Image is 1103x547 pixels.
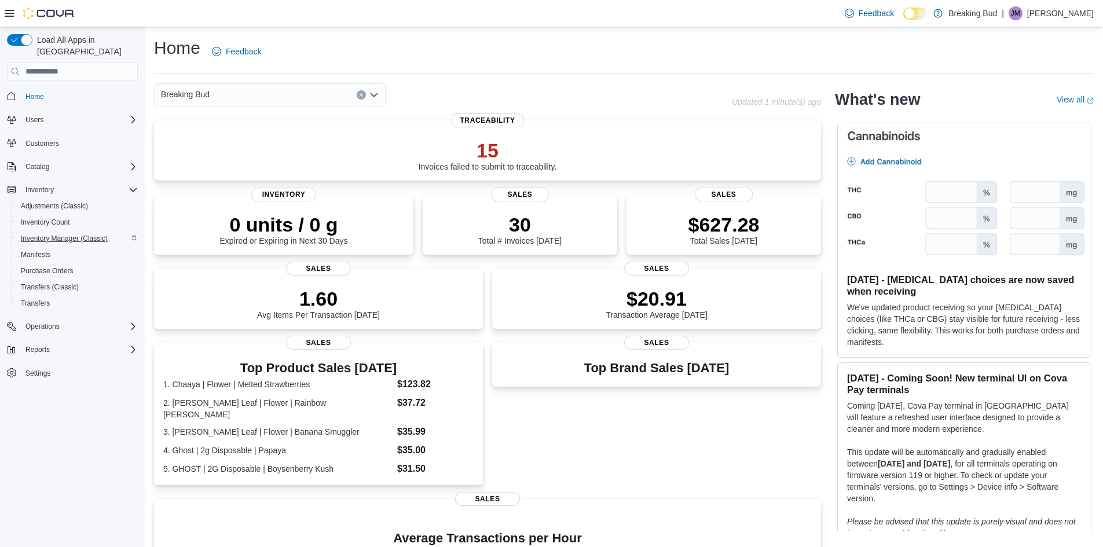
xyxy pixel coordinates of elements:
h1: Home [154,36,200,60]
a: Inventory Count [16,215,75,229]
h3: [DATE] - [MEDICAL_DATA] choices are now saved when receiving [847,274,1082,297]
span: Sales [455,492,520,506]
button: Catalog [2,159,142,175]
button: Catalog [21,160,54,174]
a: Transfers [16,296,54,310]
button: Inventory [21,183,58,197]
button: Reports [2,342,142,358]
input: Dark Mode [903,8,928,20]
button: Users [2,112,142,128]
button: Reports [21,343,54,357]
span: Settings [21,366,138,380]
button: Transfers [12,295,142,311]
nav: Complex example [7,83,138,412]
dd: $35.99 [397,425,474,439]
a: Feedback [840,2,899,25]
dd: $123.82 [397,377,474,391]
a: View allExternal link [1057,95,1094,104]
h3: Top Brand Sales [DATE] [584,361,730,375]
span: Sales [624,336,689,350]
div: Total Sales [DATE] [688,213,760,245]
span: Sales [624,262,689,276]
span: Sales [286,336,351,350]
span: Customers [21,136,138,150]
span: Manifests [21,250,50,259]
button: Inventory [2,182,142,198]
div: Total # Invoices [DATE] [478,213,562,245]
span: Feedback [859,8,894,19]
p: Breaking Bud [948,6,997,20]
div: Avg Items Per Transaction [DATE] [257,287,380,320]
p: 15 [419,139,557,162]
button: Inventory Manager (Classic) [12,230,142,247]
span: JM [1011,6,1020,20]
span: Operations [21,320,138,333]
h2: What's new [835,90,920,109]
span: Load All Apps in [GEOGRAPHIC_DATA] [32,34,138,57]
span: Adjustments (Classic) [16,199,138,213]
span: Inventory [251,188,316,201]
dt: 4. Ghost | 2g Disposable | Papaya [163,445,393,456]
dd: $31.50 [397,462,474,476]
span: Home [25,92,44,101]
p: $20.91 [606,287,708,310]
p: Updated 1 minute(s) ago [732,97,821,107]
a: Purchase Orders [16,264,78,278]
span: Inventory Count [16,215,138,229]
dd: $37.72 [397,396,474,410]
span: Settings [25,369,50,378]
span: Feedback [226,46,261,57]
button: Purchase Orders [12,263,142,279]
dt: 3. [PERSON_NAME] Leaf | Flower | Banana Smuggler [163,426,393,438]
a: Settings [21,366,55,380]
h3: [DATE] - Coming Soon! New terminal UI on Cova Pay terminals [847,372,1082,395]
dt: 5. GHOST | 2G Disposable | Boysenberry Kush [163,463,393,475]
span: Catalog [21,160,138,174]
p: 30 [478,213,562,236]
div: James Maruffo [1009,6,1023,20]
span: Sales [695,188,753,201]
button: Operations [2,318,142,335]
h4: Average Transactions per Hour [163,531,812,545]
div: Expired or Expiring in Next 30 Days [220,213,348,245]
p: We've updated product receiving so your [MEDICAL_DATA] choices (like THCa or CBG) stay visible fo... [847,302,1082,348]
img: Cova [23,8,75,19]
span: Transfers (Classic) [16,280,138,294]
button: Clear input [357,90,366,100]
button: Open list of options [369,90,379,100]
a: Home [21,90,49,104]
span: Customers [25,139,59,148]
span: Inventory [25,185,54,194]
a: Customers [21,137,64,150]
span: Users [25,115,43,124]
p: | [1002,6,1004,20]
h3: Top Product Sales [DATE] [163,361,474,375]
span: Inventory Manager (Classic) [21,234,108,243]
button: Transfers (Classic) [12,279,142,295]
button: Manifests [12,247,142,263]
span: Reports [25,345,50,354]
span: Manifests [16,248,138,262]
button: Customers [2,135,142,152]
dd: $35.00 [397,443,474,457]
a: Transfers (Classic) [16,280,83,294]
span: Transfers [21,299,50,308]
div: Transaction Average [DATE] [606,287,708,320]
strong: [DATE] and [DATE] [878,459,950,468]
span: Users [21,113,138,127]
span: Transfers (Classic) [21,282,79,292]
button: Home [2,87,142,104]
div: Invoices failed to submit to traceability. [419,139,557,171]
span: Sales [491,188,549,201]
a: Inventory Manager (Classic) [16,232,112,245]
p: [PERSON_NAME] [1027,6,1094,20]
p: 0 units / 0 g [220,213,348,236]
p: Coming [DATE], Cova Pay terminal in [GEOGRAPHIC_DATA] will feature a refreshed user interface des... [847,400,1082,435]
span: Home [21,89,138,103]
span: Adjustments (Classic) [21,201,88,211]
svg: External link [1087,97,1094,104]
span: Inventory Count [21,218,70,227]
span: Operations [25,322,60,331]
span: Inventory Manager (Classic) [16,232,138,245]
